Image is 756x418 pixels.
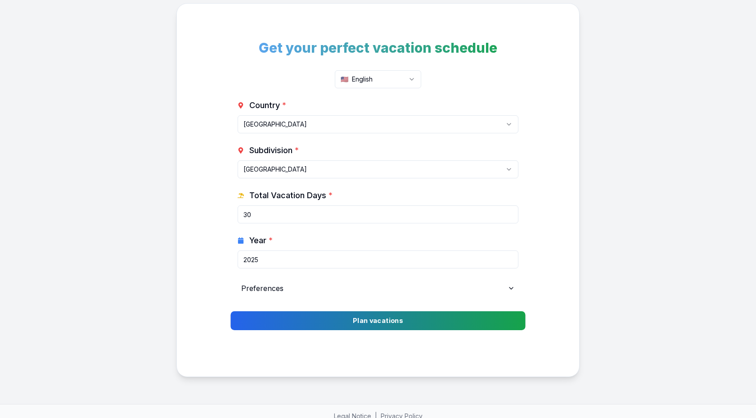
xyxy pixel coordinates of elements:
[238,40,518,56] h1: Get your perfect vacation schedule
[249,144,299,157] span: Subdivision
[249,234,273,247] span: Year
[230,311,525,330] button: Plan vacations
[249,189,333,202] span: Total Vacation Days
[241,283,283,294] span: Preferences
[249,99,286,112] span: Country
